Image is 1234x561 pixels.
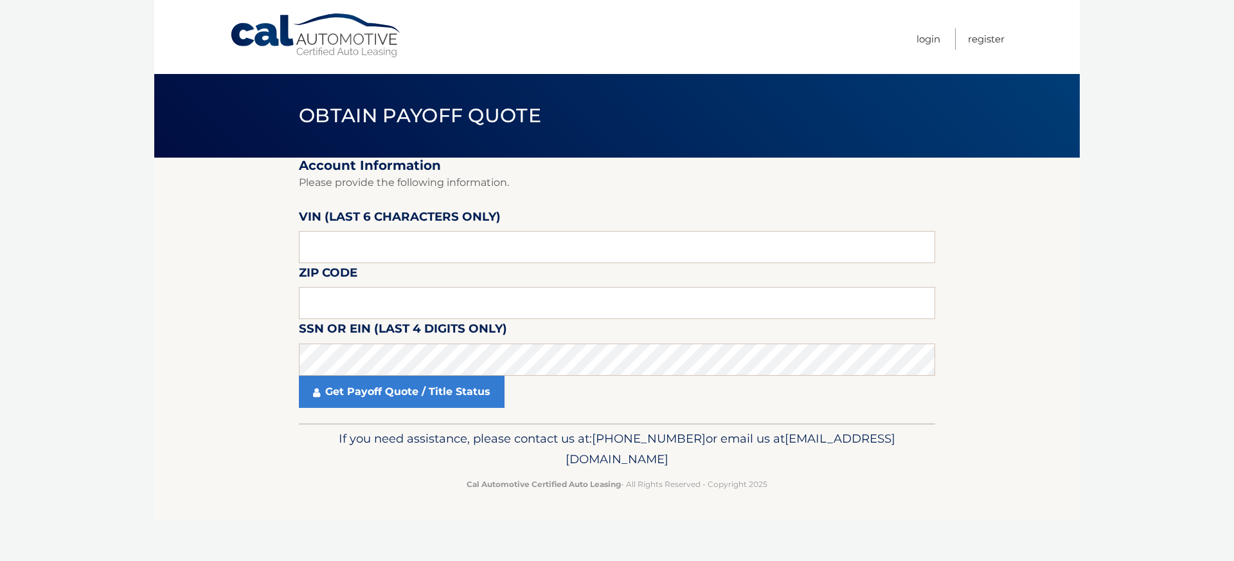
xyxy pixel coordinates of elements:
[299,207,501,231] label: VIN (last 6 characters only)
[307,428,927,470] p: If you need assistance, please contact us at: or email us at
[299,158,935,174] h2: Account Information
[307,477,927,491] p: - All Rights Reserved - Copyright 2025
[299,376,505,408] a: Get Payoff Quote / Title Status
[299,174,935,192] p: Please provide the following information.
[592,431,706,446] span: [PHONE_NUMBER]
[229,13,403,59] a: Cal Automotive
[299,104,541,127] span: Obtain Payoff Quote
[467,479,621,489] strong: Cal Automotive Certified Auto Leasing
[917,28,940,50] a: Login
[299,263,357,287] label: Zip Code
[299,319,507,343] label: SSN or EIN (last 4 digits only)
[968,28,1005,50] a: Register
